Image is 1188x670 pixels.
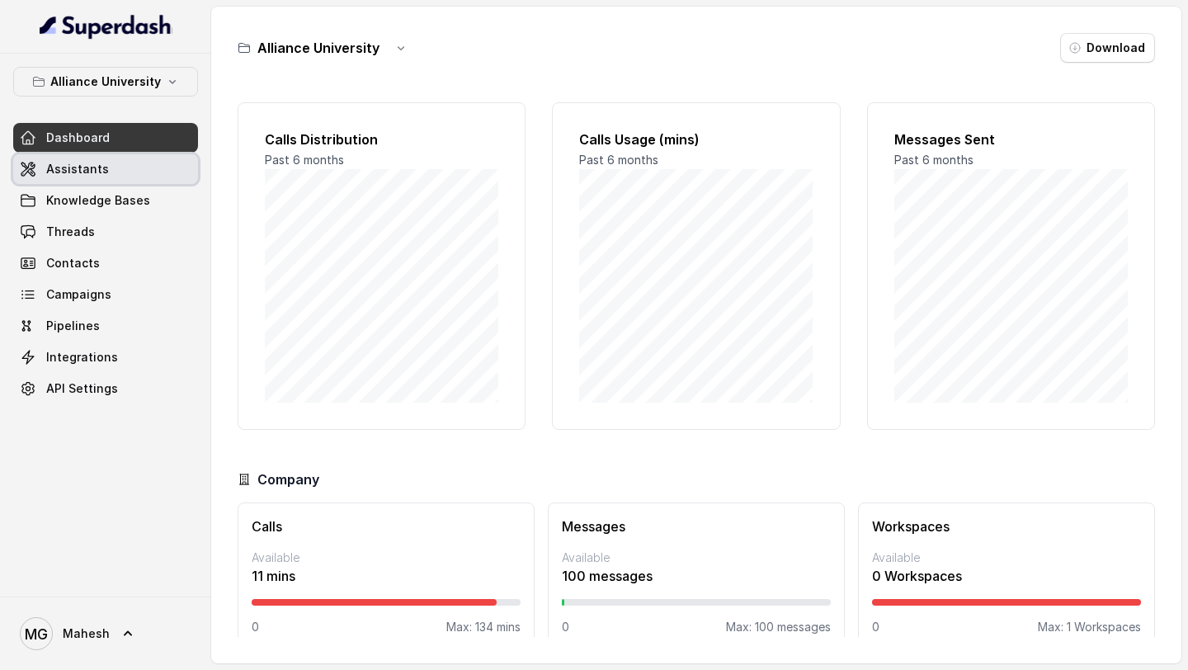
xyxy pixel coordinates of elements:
[40,13,172,40] img: light.svg
[894,153,973,167] span: Past 6 months
[872,566,1141,586] p: 0 Workspaces
[257,469,319,489] h3: Company
[13,67,198,97] button: Alliance University
[13,186,198,215] a: Knowledge Bases
[562,566,831,586] p: 100 messages
[562,517,831,536] h3: Messages
[252,566,521,586] p: 11 mins
[562,550,831,566] p: Available
[446,619,521,635] p: Max: 134 mins
[46,224,95,240] span: Threads
[1038,619,1141,635] p: Max: 1 Workspaces
[252,550,521,566] p: Available
[13,280,198,309] a: Campaigns
[50,72,161,92] p: Alliance University
[579,153,658,167] span: Past 6 months
[13,217,198,247] a: Threads
[252,619,259,635] p: 0
[1060,33,1155,63] button: Download
[872,517,1141,536] h3: Workspaces
[13,154,198,184] a: Assistants
[13,342,198,372] a: Integrations
[46,255,100,271] span: Contacts
[872,619,879,635] p: 0
[46,349,118,366] span: Integrations
[46,130,110,146] span: Dashboard
[46,318,100,334] span: Pipelines
[872,550,1141,566] p: Available
[252,517,521,536] h3: Calls
[562,619,569,635] p: 0
[257,38,379,58] h3: Alliance University
[13,311,198,341] a: Pipelines
[13,374,198,403] a: API Settings
[46,161,109,177] span: Assistants
[25,625,48,643] text: MG
[265,130,498,149] h2: Calls Distribution
[46,286,111,303] span: Campaigns
[13,248,198,278] a: Contacts
[13,123,198,153] a: Dashboard
[46,380,118,397] span: API Settings
[726,619,831,635] p: Max: 100 messages
[579,130,813,149] h2: Calls Usage (mins)
[265,153,344,167] span: Past 6 months
[894,130,1128,149] h2: Messages Sent
[13,611,198,657] a: Mahesh
[46,192,150,209] span: Knowledge Bases
[63,625,110,642] span: Mahesh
